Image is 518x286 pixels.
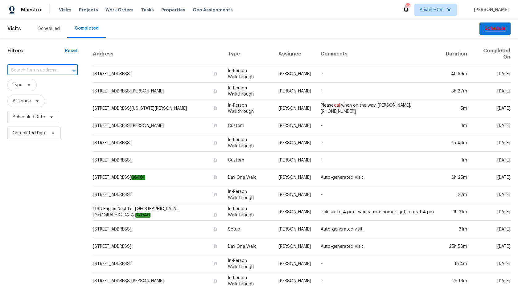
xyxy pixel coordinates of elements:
button: Copy Address [212,157,218,163]
td: - [316,255,441,272]
td: [STREET_ADDRESS][PERSON_NAME] [92,83,223,100]
span: Properties [161,7,185,13]
td: - [316,134,441,152]
td: [STREET_ADDRESS][US_STATE][PERSON_NAME] [92,100,223,117]
td: 5m [441,100,472,117]
span: Maestro [21,7,41,13]
em: 38401 [131,175,145,180]
em: 37040 [135,213,150,218]
button: Copy Address [212,88,218,94]
th: Completed On [472,43,511,65]
td: [DATE] [472,134,511,152]
td: [STREET_ADDRESS] [92,238,223,255]
td: In-Person Walkthrough [223,203,273,221]
div: Scheduled [38,26,60,32]
td: - [316,117,441,134]
td: Please when on the way: [PERSON_NAME]: [PHONE_NUMBER] [316,100,441,117]
th: Assignee [273,43,316,65]
div: 862 [405,4,410,10]
input: Search for an address... [7,66,60,75]
td: [STREET_ADDRESS] [92,152,223,169]
th: Duration [441,43,472,65]
td: [STREET_ADDRESS] [92,65,223,83]
td: - [316,186,441,203]
td: [STREET_ADDRESS][PERSON_NAME] [92,117,223,134]
span: Scheduled Date [13,114,45,120]
td: [PERSON_NAME] [273,152,316,169]
td: Custom [223,152,273,169]
td: Auto-generated Visit [316,169,441,186]
td: [DATE] [472,83,511,100]
td: 1h 48m [441,134,472,152]
span: Visits [7,22,21,35]
button: Copy Address [212,212,218,218]
th: Comments [316,43,441,65]
span: Visits [59,7,72,13]
span: Austin + 59 [420,7,442,13]
button: Copy Address [212,243,218,249]
td: 1h 31m [441,203,472,221]
button: Open [70,66,78,75]
td: [STREET_ADDRESS] [92,169,223,186]
td: - closer to 4 pm - works from home - gets out at 4 pm [316,203,441,221]
td: [PERSON_NAME] [273,186,316,203]
button: Schedule [479,22,511,35]
td: [DATE] [472,152,511,169]
button: Copy Address [212,140,218,145]
span: Geo Assignments [193,7,233,13]
td: [DATE] [472,100,511,117]
td: Setup [223,221,273,238]
td: In-Person Walkthrough [223,83,273,100]
td: [STREET_ADDRESS] [92,134,223,152]
td: Day One Walk [223,169,273,186]
th: Type [223,43,273,65]
td: - [316,83,441,100]
td: Custom [223,117,273,134]
span: Assignee [13,98,31,104]
td: 6h 25m [441,169,472,186]
td: 22m [441,186,472,203]
td: In-Person Walkthrough [223,134,273,152]
td: Auto-generated Visit [316,238,441,255]
td: 4h 59m [441,65,472,83]
em: Schedule [484,26,506,31]
td: [DATE] [472,169,511,186]
td: [PERSON_NAME] [273,221,316,238]
button: Copy Address [212,261,218,266]
td: [PERSON_NAME] [273,255,316,272]
span: Work Orders [105,7,134,13]
td: [PERSON_NAME] [273,100,316,117]
td: [STREET_ADDRESS] [92,255,223,272]
span: Tasks [141,8,154,12]
td: [DATE] [472,65,511,83]
button: Copy Address [212,105,218,111]
em: call [334,103,341,108]
td: In-Person Walkthrough [223,255,273,272]
span: [PERSON_NAME] [471,7,509,13]
span: Completed Date [13,130,47,136]
td: 1h 4m [441,255,472,272]
td: [PERSON_NAME] [273,238,316,255]
td: [PERSON_NAME] [273,203,316,221]
td: Day One Walk [223,238,273,255]
td: 3h 27m [441,83,472,100]
td: [DATE] [472,203,511,221]
td: [DATE] [472,186,511,203]
button: Copy Address [212,174,218,180]
td: [DATE] [472,221,511,238]
td: [STREET_ADDRESS] [92,186,223,203]
button: Copy Address [212,123,218,128]
span: Projects [79,7,98,13]
td: [PERSON_NAME] [273,134,316,152]
button: Copy Address [212,192,218,197]
td: [PERSON_NAME] [273,117,316,134]
td: 31m [441,221,472,238]
td: [DATE] [472,238,511,255]
td: [PERSON_NAME] [273,169,316,186]
button: Copy Address [212,226,218,232]
td: - [316,65,441,83]
span: Type [13,82,23,88]
button: Copy Address [212,278,218,284]
td: In-Person Walkthrough [223,100,273,117]
td: In-Person Walkthrough [223,186,273,203]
